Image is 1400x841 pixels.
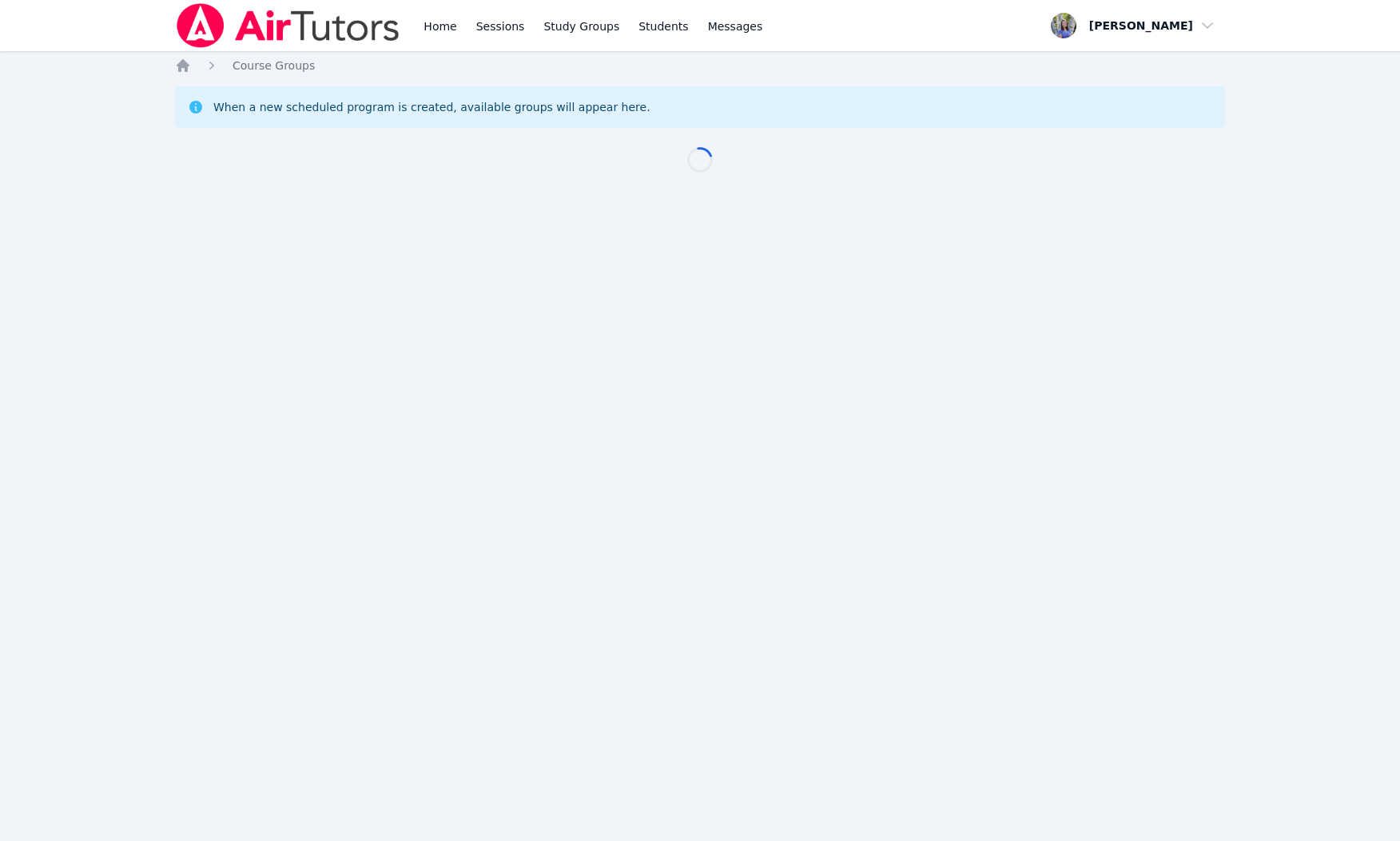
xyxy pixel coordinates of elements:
a: Course Groups [233,58,315,74]
div: When a new scheduled program is created, available groups will appear here. [213,99,650,115]
span: Messages [708,18,763,34]
nav: Breadcrumb [175,58,1225,74]
img: Air Tutors [175,3,401,48]
span: Course Groups [233,59,315,72]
